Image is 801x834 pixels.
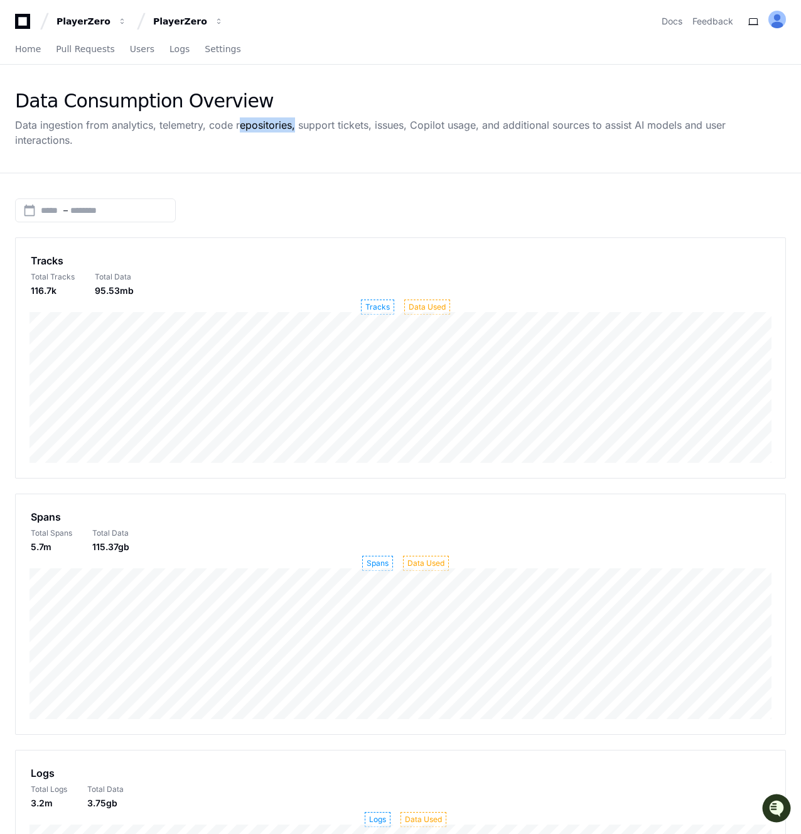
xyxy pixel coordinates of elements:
div: Total Data [92,528,129,538]
div: Start new chat [43,94,206,106]
div: PlayerZero [153,15,207,28]
h1: Logs [31,766,55,781]
a: Settings [205,35,240,64]
p: Data Used [404,300,450,315]
div: Total Tracks [31,272,75,282]
a: Docs [662,15,682,28]
button: PlayerZero [148,10,228,33]
div: Data ingestion from analytics, telemetry, code repositories, support tickets, issues, Copilot usa... [15,117,786,148]
img: ALV-UjVcatvuIE3Ry8vbS9jTwWSCDSui9a-KCMAzof9oLoUoPIJpWA8kMXHdAIcIkQmvFwXZGxSVbioKmBNr7v50-UrkRVwdj... [768,11,786,28]
h1: Tracks [31,253,63,268]
div: 3.2m [31,797,67,810]
a: Home [15,35,41,64]
div: 95.53mb [95,284,134,297]
a: Users [130,35,154,64]
div: We're offline, but we'll be back soon! [43,106,182,116]
span: Logs [169,45,190,53]
img: 1756235613930-3d25f9e4-fa56-45dd-b3ad-e072dfbd1548 [13,94,35,116]
div: Welcome [13,50,228,70]
button: Feedback [692,15,733,28]
a: Powered byPylon [89,131,152,141]
h1: Spans [31,509,61,524]
div: PlayerZero [56,15,110,28]
div: Total Spans [31,528,72,538]
p: Data Used [403,556,449,571]
div: 3.75gb [87,797,124,810]
div: Total Data [95,272,134,282]
div: Total Logs [31,784,67,794]
iframe: Open customer support [761,793,795,826]
span: Settings [205,45,240,53]
span: Pylon [125,132,152,141]
p: Data Used [400,812,446,827]
div: Total Data [87,784,124,794]
div: Data Consumption Overview [15,90,786,112]
p: Logs [365,812,390,827]
div: 115.37gb [92,541,129,553]
a: Pull Requests [56,35,114,64]
mat-icon: calendar_today [23,204,36,217]
span: Users [130,45,154,53]
p: Tracks [361,300,394,315]
span: Home [15,45,41,53]
div: 5.7m [31,541,72,553]
div: 116.7k [31,284,75,297]
button: Open calendar [23,204,36,217]
a: Logs [169,35,190,64]
button: Start new chat [213,97,228,112]
img: PlayerZero [13,13,38,38]
p: Spans [362,556,393,571]
button: PlayerZero [51,10,132,33]
span: – [63,204,68,217]
span: Pull Requests [56,45,114,53]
